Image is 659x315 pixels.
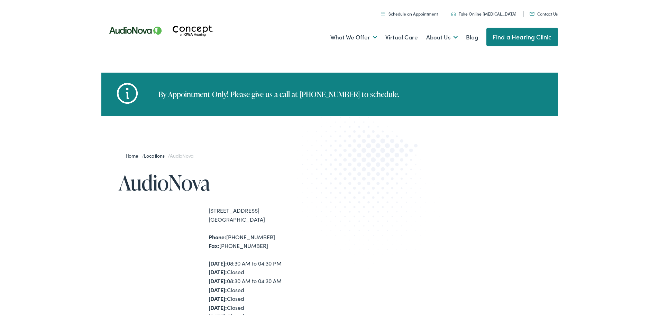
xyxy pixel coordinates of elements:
span: AudioNova [170,152,193,159]
strong: [DATE]: [209,286,227,294]
div: [PHONE_NUMBER] [PHONE_NUMBER] [209,233,330,250]
a: What We Offer [330,25,377,50]
strong: [DATE]: [209,268,227,276]
span: / / [126,152,194,159]
a: Virtual Care [385,25,418,50]
h1: AudioNova [119,171,330,194]
a: About Us [426,25,458,50]
a: Find a Hearing Clinic [486,28,558,46]
img: utility icon [530,12,534,16]
strong: [DATE]: [209,295,227,302]
strong: Phone: [209,233,226,241]
a: Home [126,152,142,159]
div: [STREET_ADDRESS] [GEOGRAPHIC_DATA] [209,206,330,224]
a: Take Online [MEDICAL_DATA] [451,11,516,17]
strong: [DATE]: [209,277,227,285]
strong: [DATE]: [209,259,227,267]
a: Locations [144,152,168,159]
a: Schedule an Appointment [381,11,438,17]
strong: Fax: [209,242,219,249]
a: Contact Us [530,11,558,17]
img: hh-icons.png [113,80,141,107]
div: By Appointment Only! Please give us a call at [PHONE_NUMBER] to schedule. [150,89,399,100]
strong: [DATE]: [209,304,227,311]
a: Blog [466,25,478,50]
img: utility icon [451,12,456,16]
img: A calendar icon to schedule an appointment at Concept by Iowa Hearing. [381,11,385,16]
